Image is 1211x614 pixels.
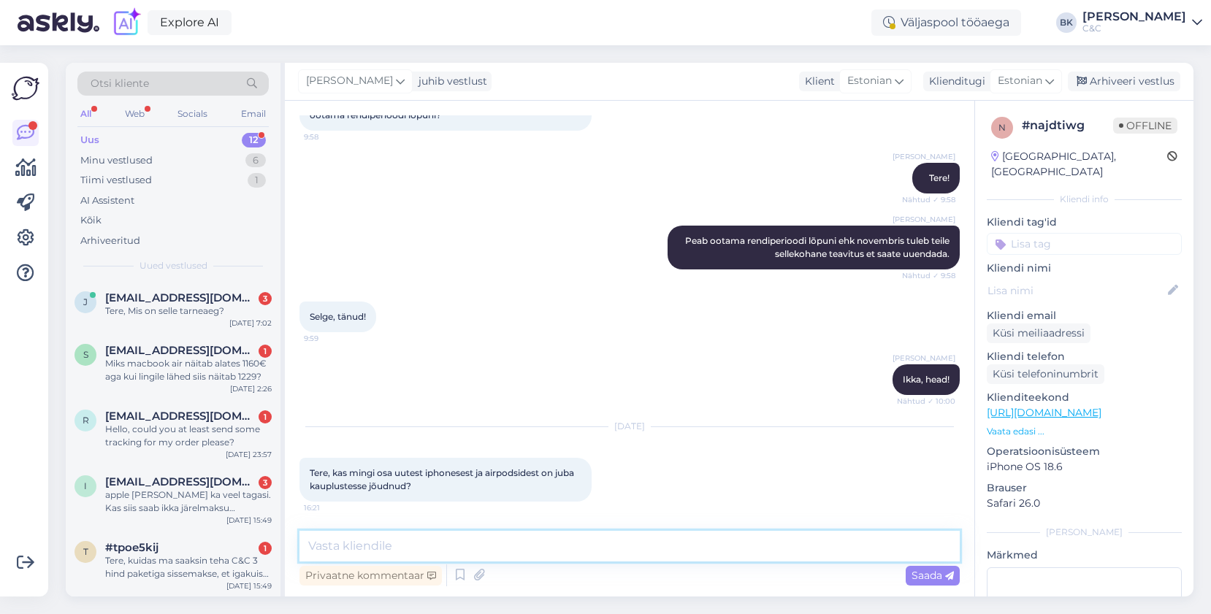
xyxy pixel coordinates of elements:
[226,449,272,460] div: [DATE] 23:57
[245,153,266,168] div: 6
[105,344,257,357] span: sanderivanov13@gmail.com
[304,502,359,513] span: 16:21
[248,173,266,188] div: 1
[91,76,149,91] span: Otsi kliente
[229,318,272,329] div: [DATE] 7:02
[105,423,272,449] div: Hello, could you at least send some tracking for my order please?
[80,133,99,147] div: Uus
[111,7,142,38] img: explore-ai
[998,122,1006,133] span: n
[987,526,1182,539] div: [PERSON_NAME]
[83,415,89,426] span: R
[105,541,158,554] span: #tpoe5kij
[998,73,1042,89] span: Estonian
[304,131,359,142] span: 9:58
[987,406,1101,419] a: [URL][DOMAIN_NAME]
[987,308,1182,323] p: Kliendi email
[12,74,39,102] img: Askly Logo
[105,475,257,488] span: irina15oidingu@gmail.com
[105,291,257,304] span: jarmo.rappu@gmail.com
[80,153,153,168] div: Minu vestlused
[259,410,272,423] div: 1
[1082,11,1186,23] div: [PERSON_NAME]
[893,151,955,162] span: [PERSON_NAME]
[799,74,835,89] div: Klient
[987,261,1182,276] p: Kliendi nimi
[259,345,272,358] div: 1
[903,374,950,385] span: Ikka, head!
[242,133,266,147] div: 12
[923,74,985,89] div: Klienditugi
[80,173,152,188] div: Tiimi vestlused
[299,420,960,433] div: [DATE]
[175,104,210,123] div: Socials
[987,193,1182,206] div: Kliendi info
[847,73,892,89] span: Estonian
[148,10,232,35] a: Explore AI
[987,496,1182,511] p: Safari 26.0
[871,9,1021,36] div: Väljaspool tööaega
[685,235,952,259] span: Peab ootama rendiperioodi lõpuni ehk novembris tuleb teile sellekohane teavitus et saate uuendada.
[987,233,1182,255] input: Lisa tag
[105,488,272,515] div: apple [PERSON_NAME] ka veel tagasi. Kas siis saab ikka järelmaksu taotleda?
[897,396,955,407] span: Nähtud ✓ 10:00
[83,349,88,360] span: s
[310,311,366,322] span: Selge, tänud!
[140,259,207,272] span: Uued vestlused
[80,193,134,208] div: AI Assistent
[299,566,442,586] div: Privaatne kommentaar
[987,390,1182,405] p: Klienditeekond
[929,172,950,183] span: Tere!
[987,364,1104,384] div: Küsi telefoninumbrit
[259,542,272,555] div: 1
[84,480,87,491] span: i
[83,296,88,307] span: j
[259,292,272,305] div: 3
[991,149,1167,180] div: [GEOGRAPHIC_DATA], [GEOGRAPHIC_DATA]
[226,580,272,591] div: [DATE] 15:49
[83,546,88,557] span: t
[901,194,955,205] span: Nähtud ✓ 9:58
[105,304,272,318] div: Tere, Mis on selle tarneaeg?
[1082,11,1202,34] a: [PERSON_NAME]C&C
[306,73,393,89] span: [PERSON_NAME]
[893,353,955,364] span: [PERSON_NAME]
[987,548,1182,563] p: Märkmed
[122,104,148,123] div: Web
[413,74,487,89] div: juhib vestlust
[987,323,1090,343] div: Küsi meiliaadressi
[80,234,140,248] div: Arhiveeritud
[987,283,1165,299] input: Lisa nimi
[1082,23,1186,34] div: C&C
[987,425,1182,438] p: Vaata edasi ...
[987,215,1182,230] p: Kliendi tag'id
[259,476,272,489] div: 3
[238,104,269,123] div: Email
[912,569,954,582] span: Saada
[77,104,94,123] div: All
[1068,72,1180,91] div: Arhiveeri vestlus
[1113,118,1177,134] span: Offline
[987,480,1182,496] p: Brauser
[987,444,1182,459] p: Operatsioonisüsteem
[987,459,1182,475] p: iPhone OS 18.6
[1022,117,1113,134] div: # najdtiwg
[105,357,272,383] div: Miks macbook air näitab alates 1160€ aga kui lingile lähed siis näitab 1229?
[105,554,272,580] div: Tere, kuidas ma saaksin teha C&C 3 hind paketiga sissemakse, et igakuist makset vähendada?
[310,467,576,491] span: Tere, kas mingi osa uutest iphonesest ja airpodsidest on juba kauplustesse jõudnud?
[1056,12,1077,33] div: BK
[893,214,955,225] span: [PERSON_NAME]
[901,270,955,281] span: Nähtud ✓ 9:58
[226,515,272,526] div: [DATE] 15:49
[987,349,1182,364] p: Kliendi telefon
[105,410,257,423] span: Rajabdearly@gmail.com
[80,213,102,228] div: Kõik
[230,383,272,394] div: [DATE] 2:26
[304,333,359,344] span: 9:59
